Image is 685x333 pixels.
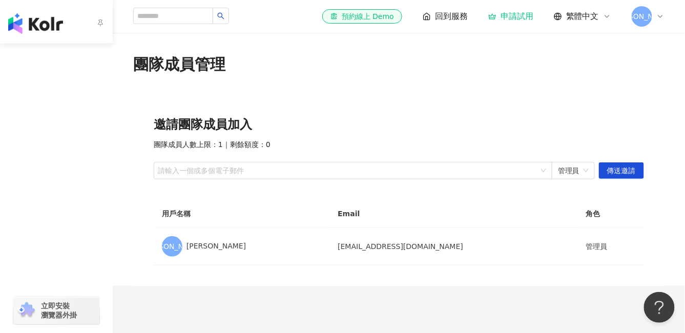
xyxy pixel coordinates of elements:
span: 管理員 [558,162,589,179]
span: [PERSON_NAME] [612,11,672,22]
span: search [217,12,224,19]
div: [PERSON_NAME] [162,236,321,257]
div: 團隊成員管理 [133,54,665,75]
span: 傳送邀請 [607,163,636,179]
span: 回到服務 [435,11,468,22]
iframe: Help Scout Beacon - Open [644,292,675,323]
button: 傳送邀請 [599,162,644,179]
div: 邀請團隊成員加入 [154,116,644,134]
div: 預約線上 Demo [330,11,394,22]
a: 預約線上 Demo [322,9,402,24]
td: 管理員 [578,228,644,265]
a: 申請試用 [488,11,533,22]
img: logo [8,13,63,34]
td: [EMAIL_ADDRESS][DOMAIN_NAME] [329,228,577,265]
span: 團隊成員人數上限：1 ｜ 剩餘額度：0 [154,140,271,150]
span: [PERSON_NAME] [142,241,202,252]
th: Email [329,200,577,228]
a: 回到服務 [423,11,468,22]
th: 用戶名稱 [154,200,329,228]
th: 角色 [578,200,644,228]
span: 繁體中文 [566,11,599,22]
